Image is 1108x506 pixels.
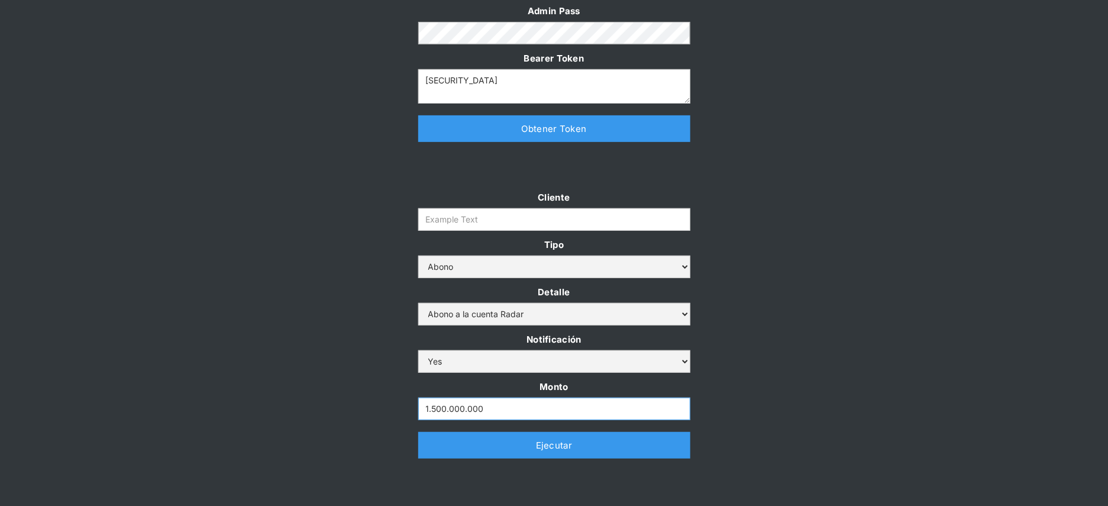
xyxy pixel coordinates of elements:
[418,284,690,300] label: Detalle
[418,3,690,19] label: Admin Pass
[418,331,690,347] label: Notificación
[418,379,690,395] label: Monto
[418,208,690,231] input: Example Text
[418,432,690,459] a: Ejecutar
[418,237,690,253] label: Tipo
[418,189,690,205] label: Cliente
[418,115,690,142] a: Obtener Token
[418,398,690,420] input: Monto
[418,50,690,66] label: Bearer Token
[418,189,690,420] form: Form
